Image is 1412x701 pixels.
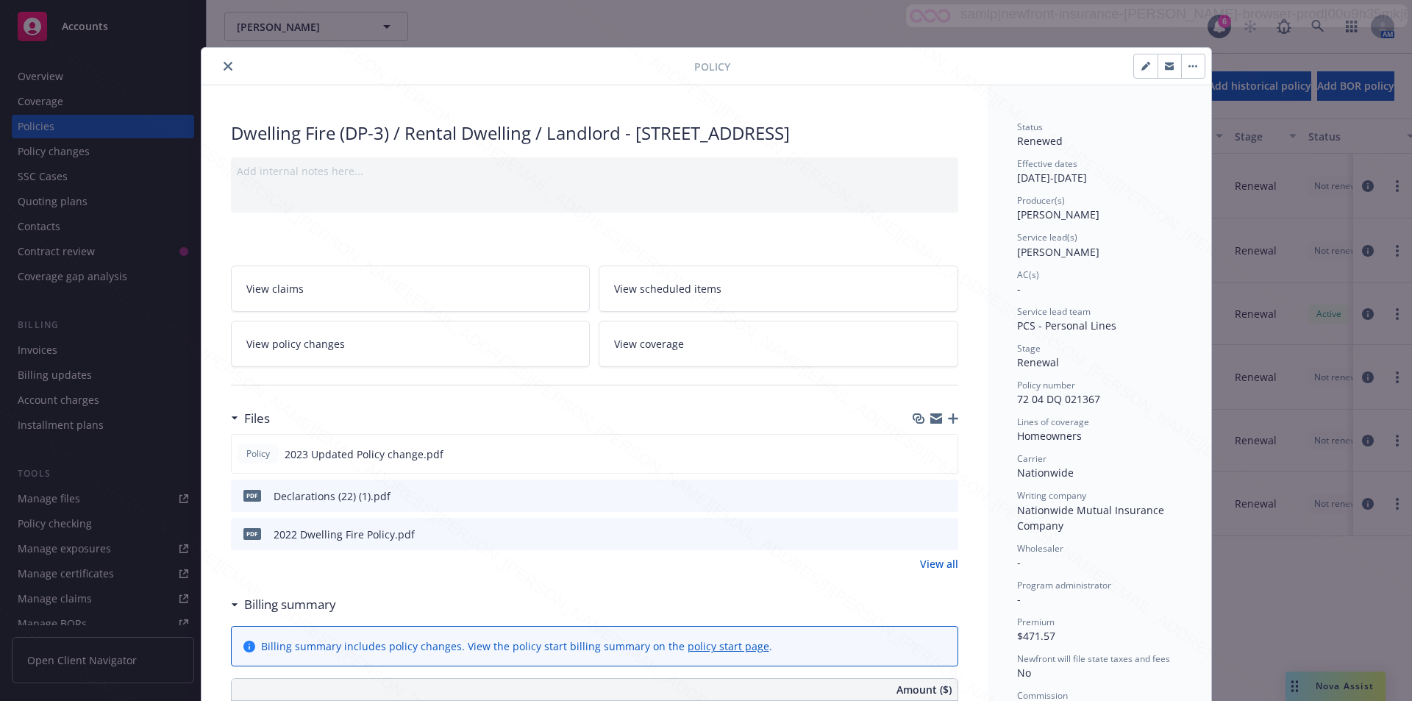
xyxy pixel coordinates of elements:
[920,556,958,572] a: View all
[916,488,927,504] button: download file
[243,447,273,460] span: Policy
[1017,416,1089,428] span: Lines of coverage
[1017,379,1075,391] span: Policy number
[599,321,958,367] a: View coverage
[1017,428,1182,444] div: Homeowners
[243,528,261,539] span: pdf
[688,639,769,653] a: policy start page
[243,490,261,501] span: pdf
[244,409,270,428] h3: Files
[1017,489,1086,502] span: Writing company
[1017,542,1063,555] span: Wholesaler
[1017,319,1116,332] span: PCS - Personal Lines
[1017,592,1021,606] span: -
[916,527,927,542] button: download file
[915,446,927,462] button: download file
[939,527,952,542] button: preview file
[1017,157,1077,170] span: Effective dates
[231,266,591,312] a: View claims
[1017,194,1065,207] span: Producer(s)
[1017,666,1031,680] span: No
[694,59,730,74] span: Policy
[1017,134,1063,148] span: Renewed
[274,488,391,504] div: Declarations (22) (1).pdf
[614,336,684,352] span: View coverage
[285,446,443,462] span: 2023 Updated Policy change.pdf
[1017,157,1182,185] div: [DATE] - [DATE]
[246,336,345,352] span: View policy changes
[1017,555,1021,569] span: -
[1017,342,1041,355] span: Stage
[614,281,721,296] span: View scheduled items
[231,595,336,614] div: Billing summary
[219,57,237,75] button: close
[274,527,415,542] div: 2022 Dwelling Fire Policy.pdf
[1017,392,1100,406] span: 72 04 DQ 021367
[1017,305,1091,318] span: Service lead team
[599,266,958,312] a: View scheduled items
[246,281,304,296] span: View claims
[244,595,336,614] h3: Billing summary
[938,446,952,462] button: preview file
[1017,355,1059,369] span: Renewal
[1017,466,1074,480] span: Nationwide
[1017,245,1099,259] span: [PERSON_NAME]
[1017,207,1099,221] span: [PERSON_NAME]
[1017,629,1055,643] span: $471.57
[231,121,958,146] div: Dwelling Fire (DP-3) / Rental Dwelling / Landlord - [STREET_ADDRESS]
[261,638,772,654] div: Billing summary includes policy changes. View the policy start billing summary on the .
[1017,268,1039,281] span: AC(s)
[1017,231,1077,243] span: Service lead(s)
[1017,616,1055,628] span: Premium
[896,682,952,697] span: Amount ($)
[231,321,591,367] a: View policy changes
[939,488,952,504] button: preview file
[1017,652,1170,665] span: Newfront will file state taxes and fees
[1017,282,1021,296] span: -
[1017,579,1111,591] span: Program administrator
[1017,452,1046,465] span: Carrier
[231,409,270,428] div: Files
[1017,503,1167,533] span: Nationwide Mutual Insurance Company
[237,163,952,179] div: Add internal notes here...
[1017,121,1043,133] span: Status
